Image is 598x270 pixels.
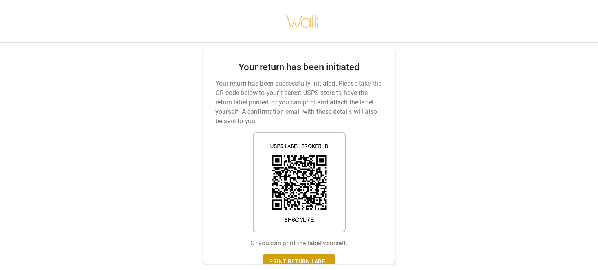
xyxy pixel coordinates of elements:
[253,132,346,232] img: shipping label qr code
[263,254,335,269] a: Print return label
[238,62,359,73] h2: Your return has been initiated
[285,4,319,38] img: walli-inc.myshopify.com
[215,79,383,126] p: Your return has been successfully initiated. Please take the QR code below to your nearest USPS s...
[250,239,347,248] p: Or you can print the label yourself.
